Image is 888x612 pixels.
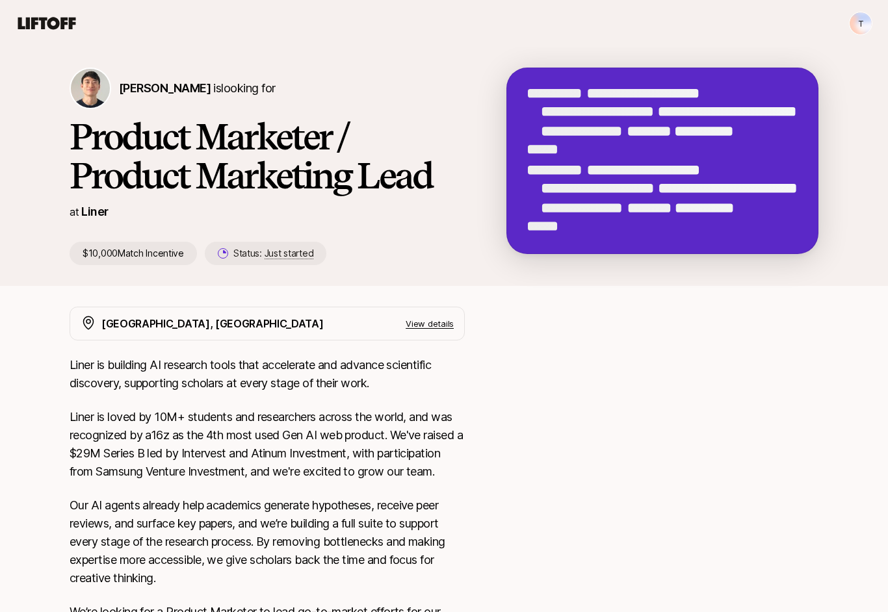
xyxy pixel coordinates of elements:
p: at [70,203,79,220]
p: Our AI agents already help academics generate hypotheses, receive peer reviews, and surface key p... [70,496,465,587]
span: Just started [265,248,314,259]
p: T [858,16,864,31]
p: Liner is loved by 10M+ students and researchers across the world, and was recognized by a16z as t... [70,408,465,481]
h1: Product Marketer / Product Marketing Lead [70,117,465,195]
img: Kyum Kim [71,69,110,108]
p: is looking for [119,79,275,97]
p: $10,000 Match Incentive [70,242,197,265]
p: View details [406,317,454,330]
button: T [849,12,872,35]
p: Liner is building AI research tools that accelerate and advance scientific discovery, supporting ... [70,356,465,392]
span: [PERSON_NAME] [119,81,211,95]
p: [GEOGRAPHIC_DATA], [GEOGRAPHIC_DATA] [101,315,323,332]
p: Status: [233,246,313,261]
a: Liner [81,205,108,218]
